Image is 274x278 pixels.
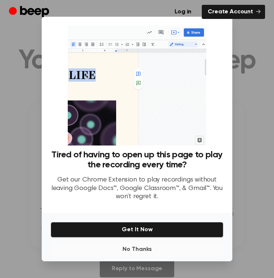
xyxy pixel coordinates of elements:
[9,5,51,19] a: Beep
[51,222,223,238] button: Get It Now
[51,176,223,201] p: Get our Chrome Extension to play recordings without leaving Google Docs™, Google Classroom™, & Gm...
[68,26,206,145] img: Beep extension in action
[202,5,265,19] a: Create Account
[51,150,223,170] h3: Tired of having to open up this page to play the recording every time?
[169,5,197,19] a: Log in
[51,242,223,257] button: No Thanks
